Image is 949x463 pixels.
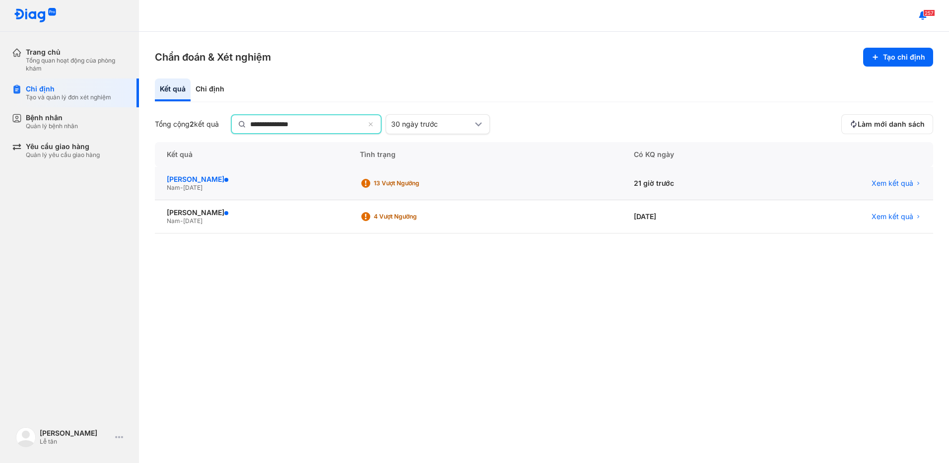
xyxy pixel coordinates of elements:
div: Quản lý bệnh nhân [26,122,78,130]
button: Tạo chỉ định [863,48,933,67]
div: 30 ngày trước [391,120,473,129]
span: - [180,217,183,225]
div: Quản lý yêu cầu giao hàng [26,151,100,159]
span: 2 [190,120,194,128]
div: 21 giờ trước [622,167,767,200]
span: Xem kết quả [872,212,913,221]
div: 13 Vượt ngưỡng [374,179,453,187]
img: logo [14,8,57,23]
div: Chỉ định [26,84,111,93]
div: Tạo và quản lý đơn xét nghiệm [26,93,111,101]
div: Có KQ ngày [622,142,767,167]
span: Làm mới danh sách [858,120,925,129]
div: [PERSON_NAME] [167,208,336,217]
div: Tổng quan hoạt động của phòng khám [26,57,127,73]
span: [DATE] [183,184,203,191]
div: Tình trạng [348,142,622,167]
h3: Chẩn đoán & Xét nghiệm [155,50,271,64]
span: Xem kết quả [872,179,913,188]
div: Chỉ định [191,78,229,101]
span: Nam [167,217,180,225]
span: 257 [923,9,935,16]
div: Trang chủ [26,48,127,57]
div: [PERSON_NAME] [167,175,336,184]
span: - [180,184,183,191]
div: Kết quả [155,142,348,167]
div: Tổng cộng kết quả [155,120,219,129]
div: 4 Vượt ngưỡng [374,213,453,221]
div: [PERSON_NAME] [40,429,111,438]
img: logo [16,427,36,447]
div: Kết quả [155,78,191,101]
span: [DATE] [183,217,203,225]
div: Lễ tân [40,438,111,446]
div: Bệnh nhân [26,113,78,122]
button: Làm mới danh sách [841,114,933,134]
div: [DATE] [622,200,767,233]
span: Nam [167,184,180,191]
div: Yêu cầu giao hàng [26,142,100,151]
